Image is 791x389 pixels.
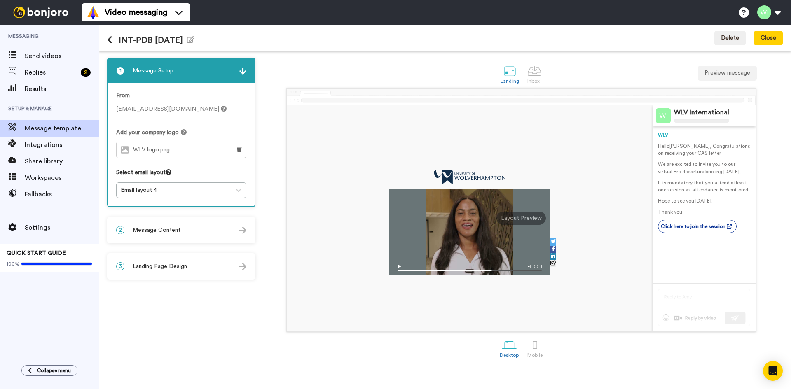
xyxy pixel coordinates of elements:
[7,261,19,267] span: 100%
[496,334,523,362] a: Desktop
[133,67,173,75] span: Message Setup
[523,60,546,88] a: Inbox
[105,7,167,18] span: Video messaging
[133,147,174,154] span: WLV logo.png
[763,361,783,381] div: Open Intercom Messenger
[133,262,187,270] span: Landing Page Design
[658,220,737,233] a: Click here to join the session
[7,250,66,256] span: QUICK START GUIDE
[658,161,750,175] p: We are excited to invite you to our virtual Pre-departure briefing [DATE].
[239,263,246,270] img: arrow.svg
[25,51,99,61] span: Send videos
[658,289,750,326] img: reply-preview.svg
[389,261,550,275] img: player-controls-full.svg
[107,253,255,280] div: 3Landing Page Design
[25,84,99,94] span: Results
[116,168,246,182] div: Select email layout
[116,128,179,137] span: Add your company logo
[121,186,227,194] div: Email layout 4
[239,227,246,234] img: arrow.svg
[527,78,542,84] div: Inbox
[658,143,750,157] p: Hello [PERSON_NAME] , Congratulations on receiving your CAS letter.
[25,223,99,233] span: Settings
[25,140,99,150] span: Integrations
[116,226,124,234] span: 2
[107,217,255,243] div: 2Message Content
[698,66,757,81] button: Preview message
[21,365,77,376] button: Collapse menu
[658,179,750,193] p: It is mandatory that you attend atleast one session as attendance is monitored.
[116,67,124,75] span: 1
[107,35,194,45] h1: INT-PDB [DATE]
[527,352,543,358] div: Mobile
[714,31,746,46] button: Delete
[81,68,91,77] div: 2
[239,68,246,75] img: arrow.svg
[10,7,72,18] img: bj-logo-header-white.svg
[116,106,227,112] span: [EMAIL_ADDRESS][DOMAIN_NAME]
[37,367,71,374] span: Collapse menu
[133,226,180,234] span: Message Content
[25,173,99,183] span: Workspaces
[25,156,99,166] span: Share library
[501,78,519,84] div: Landing
[658,198,750,205] p: Hope to see you [DATE].
[523,334,547,362] a: Mobile
[496,212,546,225] div: Layout Preview
[658,209,750,216] p: Thank you
[500,352,519,358] div: Desktop
[658,132,750,139] div: WLV
[434,170,505,184] img: 0a2bfc76-1499-422d-ad4e-557cedd87c03
[674,109,729,116] div: WLV International
[116,262,124,270] span: 3
[25,189,99,199] span: Fallbacks
[496,60,523,88] a: Landing
[754,31,783,46] button: Close
[25,123,99,133] span: Message template
[116,91,130,100] label: From
[25,68,77,77] span: Replies
[87,6,100,19] img: vm-color.svg
[656,108,671,123] img: Profile Image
